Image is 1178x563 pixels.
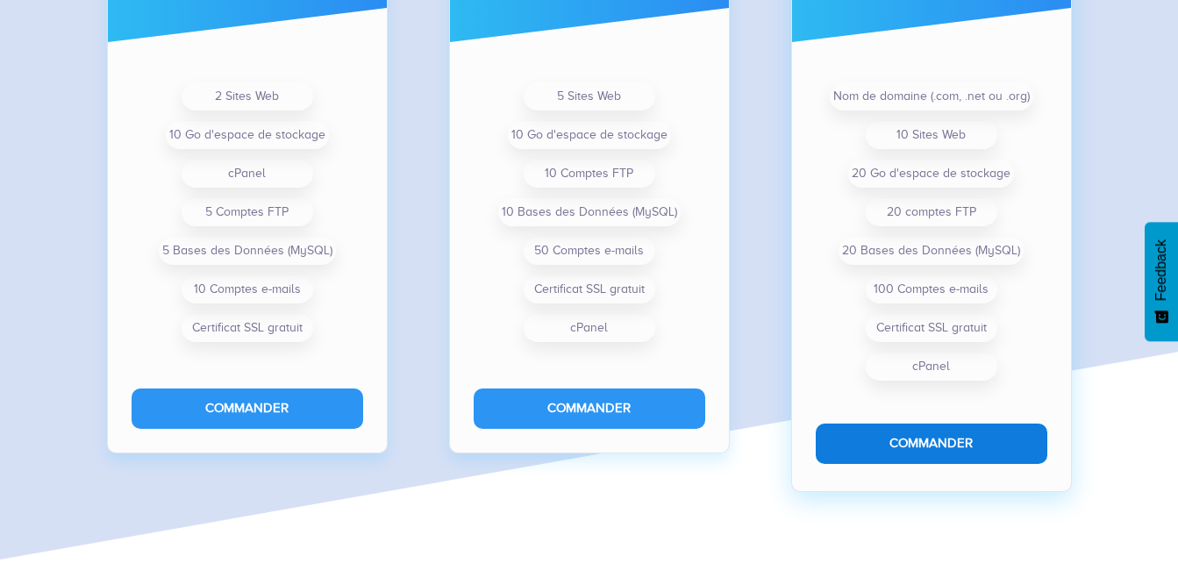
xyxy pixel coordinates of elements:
li: 20 comptes FTP [866,198,997,226]
li: 5 Bases des Données (MySQL) [159,237,336,265]
li: 10 Bases des Données (MySQL) [498,198,681,226]
li: Certificat SSL gratuit [524,275,655,303]
li: 2 Sites Web [182,82,313,110]
li: Certificat SSL gratuit [866,314,997,342]
li: cPanel [866,353,997,381]
li: 20 Bases des Données (MySQL) [839,237,1024,265]
li: 50 Comptes e-mails [524,237,655,265]
li: 5 Comptes FTP [182,198,313,226]
li: 10 Comptes e-mails [182,275,313,303]
li: Certificat SSL gratuit [182,314,313,342]
li: 10 Sites Web [866,121,997,149]
li: 20 Go d'espace de stockage [848,160,1014,188]
li: 10 Go d'espace de stockage [166,121,329,149]
button: Commander [132,388,363,428]
li: 10 Comptes FTP [524,160,655,188]
li: cPanel [182,160,313,188]
span: Feedback [1153,239,1169,301]
button: Feedback - Afficher l’enquête [1145,222,1178,341]
button: Commander [474,388,705,428]
button: Commander [816,424,1047,463]
li: 100 Comptes e-mails [866,275,997,303]
li: 10 Go d'espace de stockage [508,121,671,149]
li: cPanel [524,314,655,342]
li: Nom de domaine (.com, .net ou .org) [830,82,1033,110]
li: 5 Sites Web [524,82,655,110]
